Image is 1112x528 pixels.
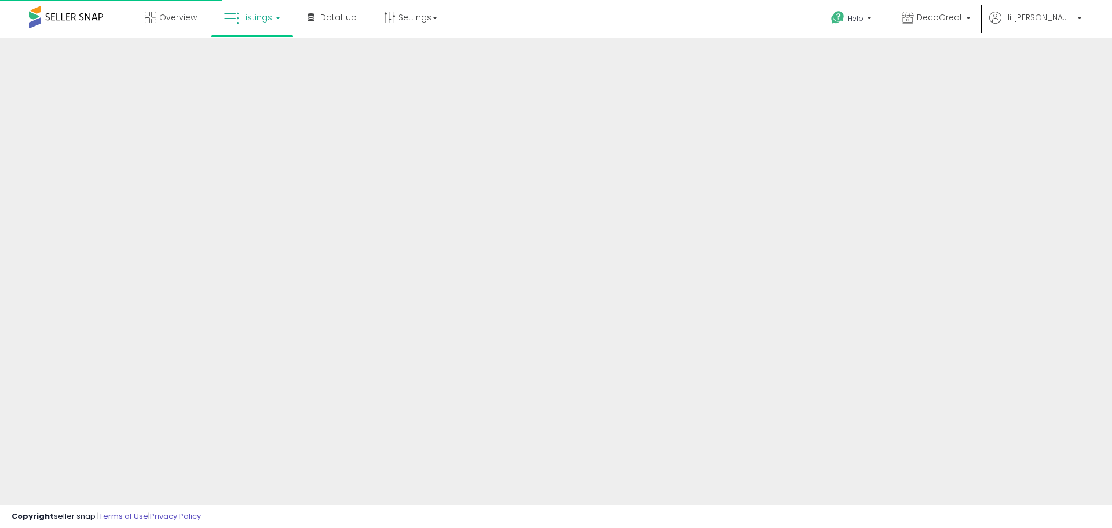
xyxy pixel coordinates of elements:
[99,511,148,522] a: Terms of Use
[12,511,201,522] div: seller snap | |
[917,12,963,23] span: DecoGreat
[159,12,197,23] span: Overview
[150,511,201,522] a: Privacy Policy
[1004,12,1074,23] span: Hi [PERSON_NAME]
[822,2,883,38] a: Help
[242,12,272,23] span: Listings
[831,10,845,25] i: Get Help
[320,12,357,23] span: DataHub
[12,511,54,522] strong: Copyright
[848,13,864,23] span: Help
[989,12,1082,38] a: Hi [PERSON_NAME]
